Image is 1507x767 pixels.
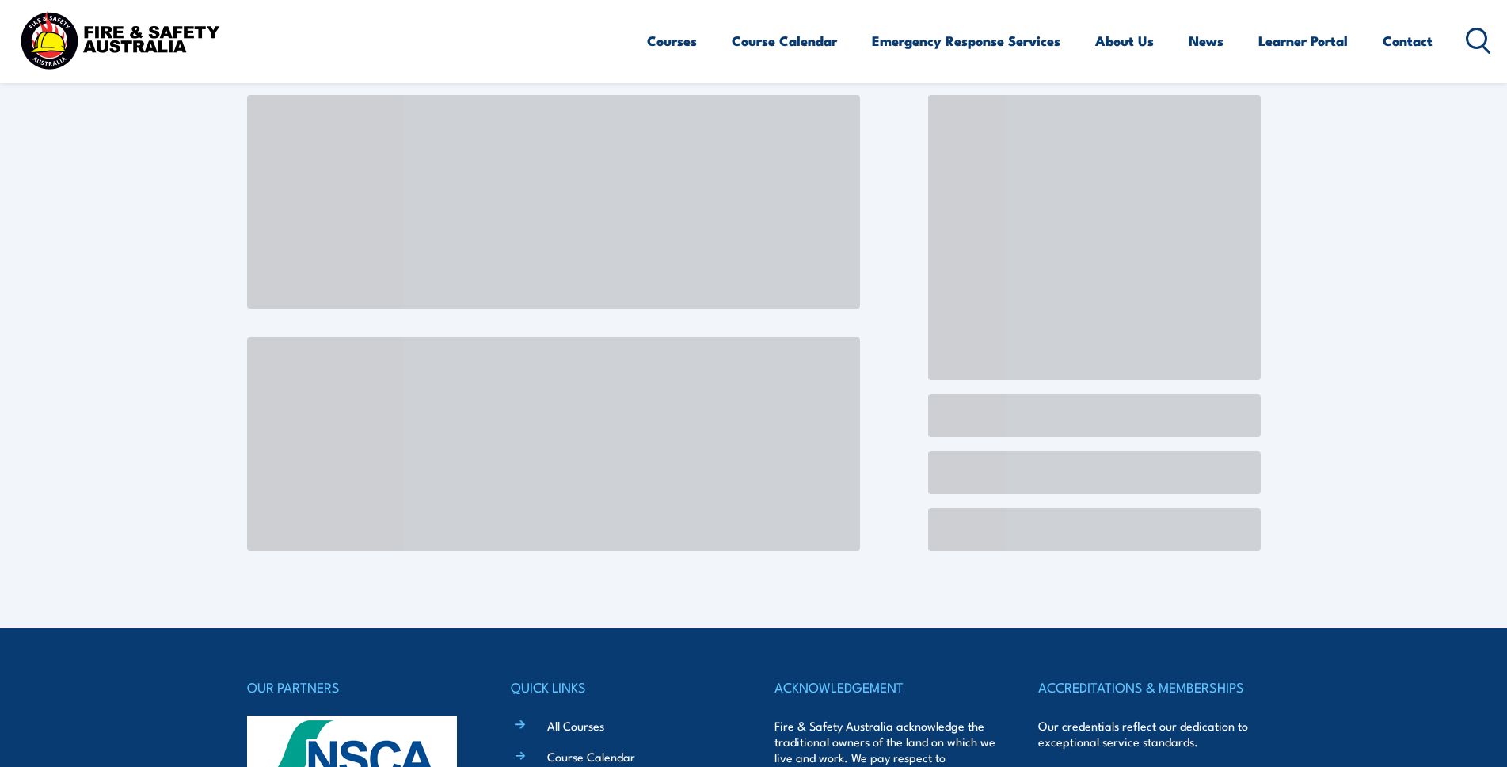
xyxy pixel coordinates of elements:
[247,676,469,698] h4: OUR PARTNERS
[872,20,1060,62] a: Emergency Response Services
[774,676,996,698] h4: ACKNOWLEDGEMENT
[547,717,604,734] a: All Courses
[1189,20,1223,62] a: News
[511,676,733,698] h4: QUICK LINKS
[1383,20,1433,62] a: Contact
[647,20,697,62] a: Courses
[1095,20,1154,62] a: About Us
[1038,718,1260,750] p: Our credentials reflect our dedication to exceptional service standards.
[732,20,837,62] a: Course Calendar
[1258,20,1348,62] a: Learner Portal
[1038,676,1260,698] h4: ACCREDITATIONS & MEMBERSHIPS
[547,748,635,765] a: Course Calendar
